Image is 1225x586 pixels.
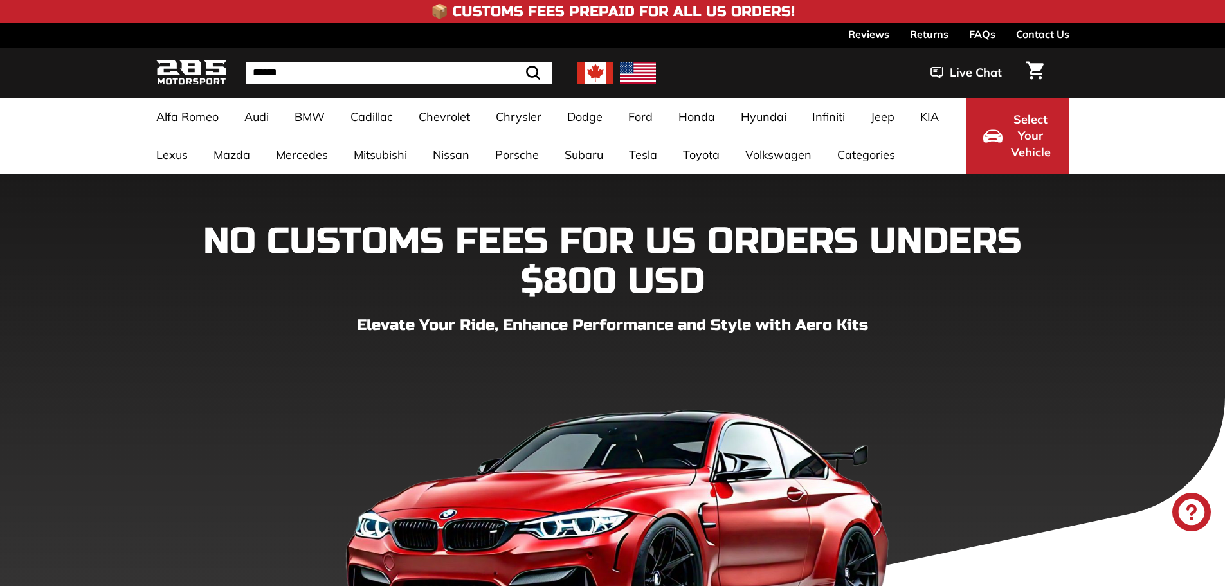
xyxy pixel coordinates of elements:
a: Categories [824,136,908,174]
a: Hyundai [728,98,799,136]
span: Live Chat [950,64,1002,81]
button: Live Chat [914,57,1019,89]
a: Mercedes [263,136,341,174]
h1: NO CUSTOMS FEES FOR US ORDERS UNDERS $800 USD [156,222,1069,301]
a: Nissan [420,136,482,174]
a: Contact Us [1016,23,1069,45]
a: Jeep [858,98,907,136]
a: Lexus [143,136,201,174]
a: Volkswagen [732,136,824,174]
a: Ford [615,98,666,136]
img: Logo_285_Motorsport_areodynamics_components [156,58,227,88]
a: Audi [231,98,282,136]
a: KIA [907,98,952,136]
a: Honda [666,98,728,136]
h4: 📦 Customs Fees Prepaid for All US Orders! [431,4,795,19]
a: Alfa Romeo [143,98,231,136]
a: Dodge [554,98,615,136]
button: Select Your Vehicle [966,98,1069,174]
a: Mitsubishi [341,136,420,174]
a: Tesla [616,136,670,174]
a: Infiniti [799,98,858,136]
input: Search [246,62,552,84]
a: Toyota [670,136,732,174]
a: Chevrolet [406,98,483,136]
a: FAQs [969,23,995,45]
a: Mazda [201,136,263,174]
a: Porsche [482,136,552,174]
a: BMW [282,98,338,136]
a: Returns [910,23,948,45]
a: Subaru [552,136,616,174]
a: Reviews [848,23,889,45]
a: Chrysler [483,98,554,136]
span: Select Your Vehicle [1009,111,1053,161]
a: Cart [1019,51,1051,95]
p: Elevate Your Ride, Enhance Performance and Style with Aero Kits [156,314,1069,337]
inbox-online-store-chat: Shopify online store chat [1168,493,1215,535]
a: Cadillac [338,98,406,136]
